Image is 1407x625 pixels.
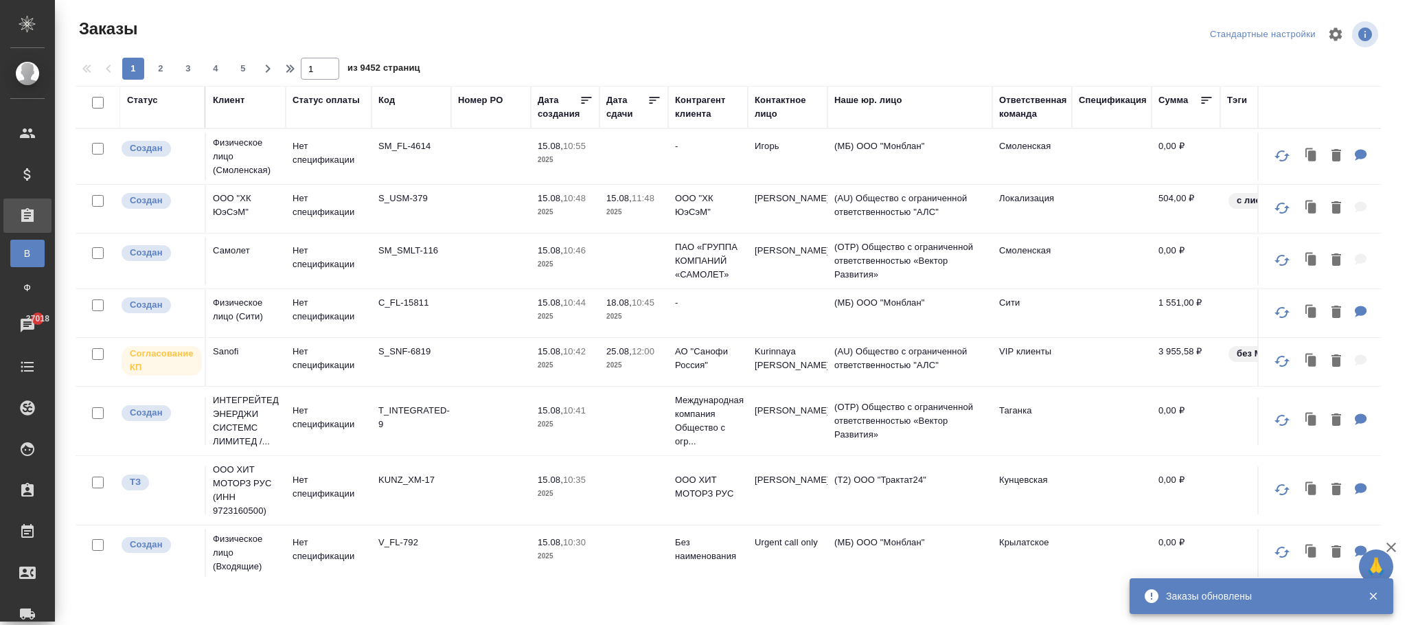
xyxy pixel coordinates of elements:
[538,537,563,547] p: 15.08,
[1227,192,1378,210] div: с листа, создан 14.08.2025
[17,247,38,260] span: В
[748,397,827,445] td: [PERSON_NAME]
[120,404,198,422] div: Выставляется автоматически при создании заказа
[1237,347,1268,361] p: без МВ
[675,394,741,448] p: Международная компания Общество с огр...
[286,289,371,337] td: Нет спецификации
[1266,244,1299,277] button: Обновить
[378,244,444,258] p: SM_SMLT-116
[606,310,661,323] p: 2025
[1325,476,1348,504] button: Удалить
[827,529,992,577] td: (МБ) ООО "Монблан"
[1227,93,1247,107] div: Тэги
[992,289,1072,337] td: Сити
[1152,529,1220,577] td: 0,00 ₽
[1325,407,1348,435] button: Удалить
[177,62,199,76] span: 3
[538,153,593,167] p: 2025
[632,346,654,356] p: 12:00
[1325,538,1348,567] button: Удалить
[606,359,661,372] p: 2025
[748,338,827,386] td: Kurinnaya [PERSON_NAME]
[378,345,444,359] p: S_SNF-6819
[1348,299,1374,327] button: Для ПМ: повторное заверение
[748,529,827,577] td: Urgent call only
[18,312,58,326] span: 37018
[563,346,586,356] p: 10:42
[1079,93,1147,107] div: Спецификация
[827,185,992,233] td: (AU) Общество с ограниченной ответственностью "АЛС"
[834,93,902,107] div: Наше юр. лицо
[538,141,563,151] p: 15.08,
[1325,348,1348,376] button: Удалить
[1152,185,1220,233] td: 504,00 ₽
[1325,142,1348,170] button: Удалить
[1152,289,1220,337] td: 1 551,00 ₽
[1166,589,1347,603] div: Заказы обновлены
[1299,538,1325,567] button: Клонировать
[632,193,654,203] p: 11:48
[127,93,158,107] div: Статус
[563,141,586,151] p: 10:55
[213,345,279,359] p: Sanofi
[213,244,279,258] p: Самолет
[992,338,1072,386] td: VIP клиенты
[1359,590,1387,602] button: Закрыть
[378,404,444,431] p: T_INTEGRATED-9
[538,346,563,356] p: 15.08,
[1299,142,1325,170] button: Клонировать
[286,529,371,577] td: Нет спецификации
[675,240,741,282] p: ПАО «ГРУППА КОМПАНИЙ «САМОЛЕТ»
[538,193,563,203] p: 15.08,
[150,58,172,80] button: 2
[563,405,586,416] p: 10:41
[538,310,593,323] p: 2025
[538,93,580,121] div: Дата создания
[458,93,503,107] div: Номер PO
[213,136,279,177] p: Физическое лицо (Смоленская)
[130,538,163,552] p: Создан
[1152,397,1220,445] td: 0,00 ₽
[748,237,827,285] td: [PERSON_NAME]
[827,133,992,181] td: (МБ) ООО "Монблан"
[748,133,827,181] td: Игорь
[992,185,1072,233] td: Локализация
[675,473,741,501] p: ООО ХИТ МОТОРЗ РУС
[1359,549,1393,584] button: 🙏
[293,93,360,107] div: Статус оплаты
[563,475,586,485] p: 10:35
[1158,93,1188,107] div: Сумма
[827,289,992,337] td: (МБ) ООО "Монблан"
[606,346,632,356] p: 25.08,
[748,185,827,233] td: [PERSON_NAME]
[675,345,741,372] p: АО "Санофи Россия"
[205,58,227,80] button: 4
[286,466,371,514] td: Нет спецификации
[286,185,371,233] td: Нет спецификации
[120,192,198,210] div: Выставляется автоматически при создании заказа
[120,296,198,315] div: Выставляется автоматически при создании заказа
[213,93,244,107] div: Клиент
[755,93,821,121] div: Контактное лицо
[827,338,992,386] td: (AU) Общество с ограниченной ответственностью "АЛС"
[1152,133,1220,181] td: 0,00 ₽
[378,536,444,549] p: V_FL-792
[538,487,593,501] p: 2025
[538,359,593,372] p: 2025
[675,536,741,563] p: Без наименования
[213,532,279,573] p: Физическое лицо (Входящие)
[1319,18,1352,51] span: Настроить таблицу
[538,549,593,563] p: 2025
[378,93,395,107] div: Код
[378,139,444,153] p: SM_FL-4614
[130,475,141,489] p: ТЗ
[1299,247,1325,275] button: Клонировать
[1325,247,1348,275] button: Удалить
[286,338,371,386] td: Нет спецификации
[1152,466,1220,514] td: 0,00 ₽
[205,62,227,76] span: 4
[1266,139,1299,172] button: Обновить
[177,58,199,80] button: 3
[1266,345,1299,378] button: Обновить
[606,297,632,308] p: 18.08,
